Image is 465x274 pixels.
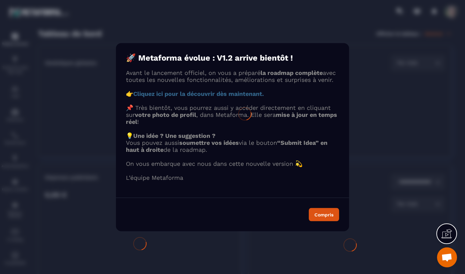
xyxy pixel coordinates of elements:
[260,69,323,76] strong: la roadmap complète
[309,208,339,221] button: Compris
[126,139,339,153] p: Vous pouvez aussi via le bouton de la roadmap.
[126,139,327,153] strong: “Submit Idea” en haut à droite
[126,69,339,83] p: Avant le lancement officiel, on vous a préparé avec toutes les nouvelles fonctionnalités, amélior...
[126,174,339,181] p: L’équipe Metaforma
[437,247,457,267] div: Ouvrir le chat
[126,160,339,167] p: On vous embarque avec nous dans cette nouvelle version 💫
[126,53,339,62] h4: 🚀 Metaforma évolue : V1.2 arrive bientôt !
